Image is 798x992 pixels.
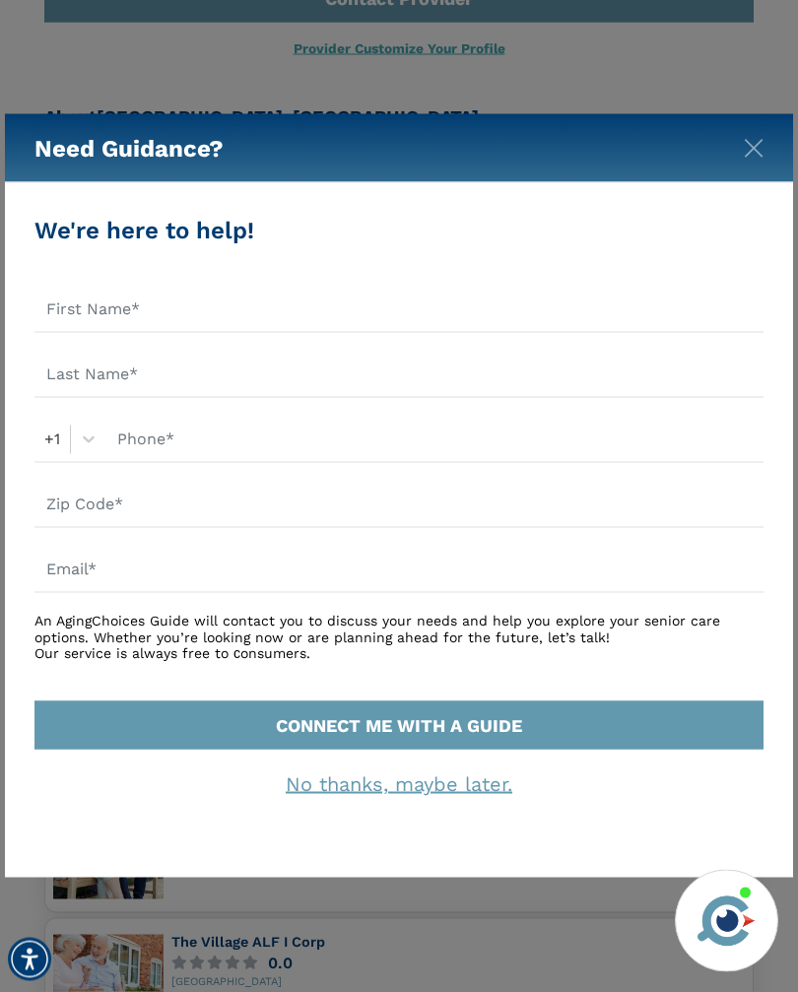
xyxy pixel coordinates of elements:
h5: Need Guidance? [34,114,224,183]
div: Accessibility Menu [8,938,51,981]
button: CONNECT ME WITH A GUIDE [34,701,764,750]
input: Last Name* [34,353,764,398]
button: Close [744,135,764,155]
div: We're here to help! [34,213,764,248]
div: An AgingChoices Guide will contact you to discuss your needs and help you explore your senior car... [34,613,764,662]
a: No thanks, maybe later. [286,772,512,796]
input: Zip Code* [34,483,764,528]
img: avatar [693,888,760,955]
img: modal-close.svg [744,139,764,159]
input: First Name* [34,288,764,333]
input: Phone* [105,418,764,463]
iframe: iframe [408,589,778,858]
input: Email* [34,548,764,593]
